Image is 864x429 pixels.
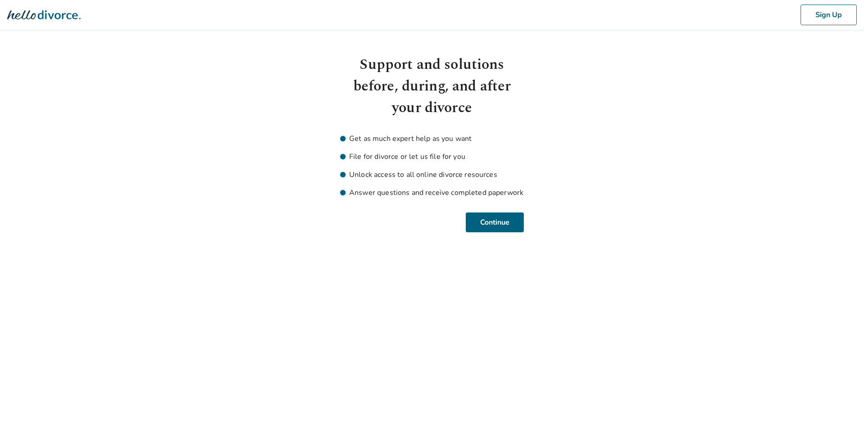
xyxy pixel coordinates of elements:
li: File for divorce or let us file for you [340,151,524,162]
button: Sign Up [801,5,857,25]
li: Answer questions and receive completed paperwork [340,187,524,198]
li: Unlock access to all online divorce resources [340,169,524,180]
h1: Support and solutions before, during, and after your divorce [340,54,524,119]
li: Get as much expert help as you want [340,133,524,144]
button: Continue [466,212,524,232]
